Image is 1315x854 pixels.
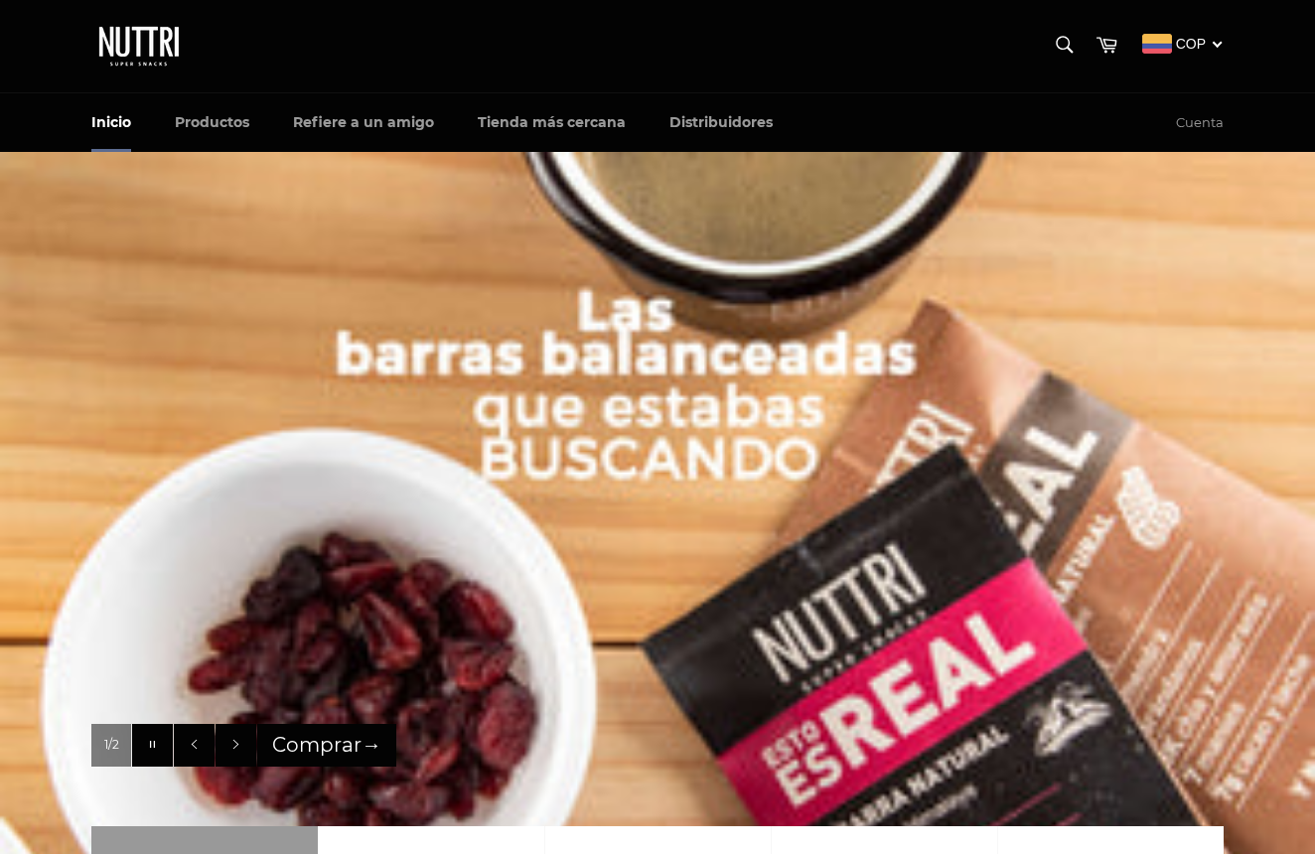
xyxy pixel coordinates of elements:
a: Distribuidores [650,93,793,152]
a: Tienda más cercana [458,93,646,152]
button: Pausar la presentación [132,724,173,768]
a: Refiere a un amigo [273,93,454,152]
button: Siguiente diapositiva [216,724,256,768]
span: COP [1176,36,1206,52]
div: Diapositiva actual 1 [91,724,131,768]
a: Comprar [257,724,396,768]
a: Cuenta [1166,94,1234,152]
span: → [362,733,381,757]
span: 1/2 [104,737,119,754]
a: Inicio [72,93,151,152]
button: Anterior diapositiva [174,724,215,768]
a: Productos [155,93,269,152]
img: Nuttri [91,20,191,72]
